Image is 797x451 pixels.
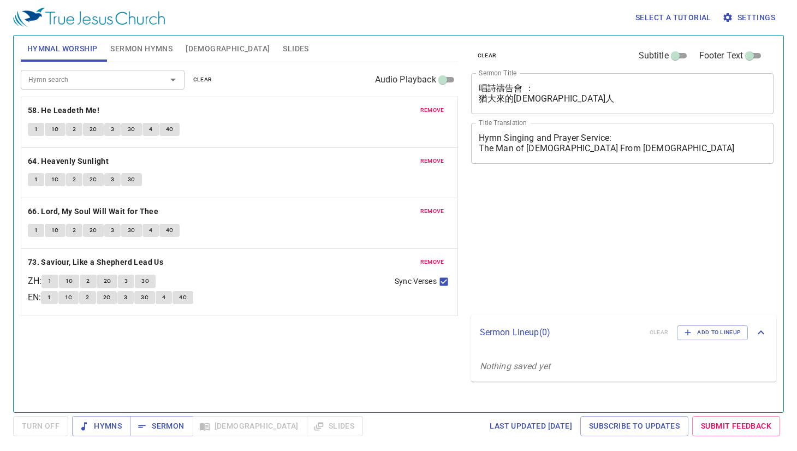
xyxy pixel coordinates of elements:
b: 58. He Leadeth Me! [28,104,99,117]
button: 2C [97,275,118,288]
button: 2 [79,291,96,304]
button: 4 [142,123,159,136]
textarea: 唱詩禱告會 ： 猶大來的[DEMOGRAPHIC_DATA]人 [479,83,766,104]
button: clear [471,49,503,62]
button: 2C [83,224,104,237]
button: 1 [28,224,44,237]
span: Sync Verses [395,276,436,287]
span: Last updated [DATE] [490,419,572,433]
div: Sermon Lineup(0)clearAdd to Lineup [471,314,777,351]
span: remove [420,206,444,216]
span: Subscribe to Updates [589,419,680,433]
span: 4C [166,226,174,235]
span: Audio Playback [375,73,436,86]
button: 3C [134,291,155,304]
button: 3 [104,123,121,136]
a: Subscribe to Updates [580,416,688,436]
span: 3 [124,293,127,302]
button: Open [165,72,181,87]
span: 3C [128,124,135,134]
span: 2 [73,124,76,134]
span: 4 [162,293,165,302]
span: 2C [104,276,111,286]
span: remove [420,257,444,267]
button: 4C [159,224,180,237]
span: 1C [51,175,59,185]
button: 1C [45,123,66,136]
span: 4C [166,124,174,134]
button: 2C [97,291,117,304]
span: 1 [34,175,38,185]
span: 2 [86,293,89,302]
span: 4 [149,226,152,235]
button: 3C [121,224,142,237]
span: Hymnal Worship [27,42,98,56]
button: 58. He Leadeth Me! [28,104,102,117]
button: 2 [66,224,82,237]
span: 1 [48,276,51,286]
button: 2C [83,173,104,186]
span: 1 [34,226,38,235]
button: Select a tutorial [631,8,716,28]
button: 4 [156,291,172,304]
p: EN : [28,291,41,304]
span: 2 [73,226,76,235]
span: clear [193,75,212,85]
p: ZH : [28,275,41,288]
a: Submit Feedback [692,416,780,436]
span: remove [420,105,444,115]
a: Last updated [DATE] [485,416,576,436]
span: 2 [86,276,90,286]
button: Settings [720,8,780,28]
button: 3C [121,173,142,186]
span: Select a tutorial [635,11,711,25]
span: 3 [111,124,114,134]
button: 2 [66,173,82,186]
span: 4C [179,293,187,302]
span: 2C [90,226,97,235]
button: 3 [117,291,134,304]
textarea: Hymn Singing and Prayer Service: The Man of [DEMOGRAPHIC_DATA] From [DEMOGRAPHIC_DATA] [479,133,766,153]
button: clear [187,73,219,86]
span: [DEMOGRAPHIC_DATA] [186,42,270,56]
span: 1C [51,124,59,134]
span: Subtitle [639,49,669,62]
span: 1C [66,276,73,286]
span: 3C [128,226,135,235]
span: Hymns [81,419,122,433]
button: Sermon [130,416,193,436]
iframe: from-child [467,175,715,311]
button: remove [414,205,451,218]
button: 1C [58,291,79,304]
button: 3 [104,224,121,237]
span: Sermon Hymns [110,42,173,56]
span: 1 [34,124,38,134]
button: 3C [121,123,142,136]
span: 2C [90,124,97,134]
span: Settings [724,11,775,25]
i: Nothing saved yet [480,361,551,371]
button: 1C [45,173,66,186]
span: 2C [90,175,97,185]
b: 64. Heavenly Sunlight [28,155,109,168]
span: Footer Text [699,49,744,62]
button: Hymns [72,416,130,436]
button: remove [414,256,451,269]
b: 73. Saviour, Like a Shepherd Lead Us [28,256,163,269]
span: 2C [103,293,111,302]
span: 2 [73,175,76,185]
span: 3 [124,276,128,286]
span: remove [420,156,444,166]
span: 3C [141,276,149,286]
b: 66. Lord, My Soul Will Wait for Thee [28,205,158,218]
button: 1 [28,173,44,186]
img: True Jesus Church [13,8,165,27]
button: 73. Saviour, Like a Shepherd Lead Us [28,256,165,269]
button: 1C [59,275,80,288]
button: 3C [135,275,156,288]
button: 3 [118,275,134,288]
span: Slides [283,42,308,56]
button: Add to Lineup [677,325,748,340]
button: 4 [142,224,159,237]
span: Sermon [139,419,184,433]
